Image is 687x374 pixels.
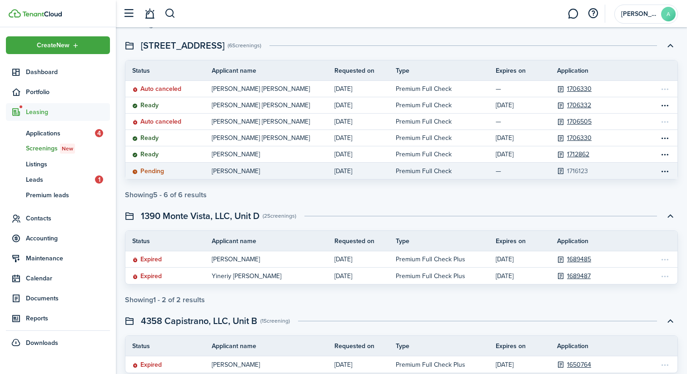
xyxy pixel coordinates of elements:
span: Applications [26,129,95,138]
status: Expired [132,273,162,280]
th: Requested on [334,341,396,351]
a: 1689485 [567,254,591,264]
a: Reports [6,309,110,327]
p: [DATE] [496,100,513,110]
p: [DATE] [496,133,513,143]
a: [PERSON_NAME] [PERSON_NAME] [212,97,334,113]
p: Premium Full Check Plus [396,360,482,369]
button: Search [164,6,176,21]
p: [DATE] [496,271,543,281]
screening-list-swimlane-item: Toggle accordion [125,230,678,304]
th: Applicant name [212,341,334,351]
a: 1712862 [557,146,659,162]
a: Dashboard [6,63,110,81]
a: ScreeningsNew [6,141,110,156]
swimlane-title: [STREET_ADDRESS] [141,39,224,52]
img: TenantCloud [22,11,62,17]
a: 1706332 [557,97,659,113]
p: [DATE] [334,84,382,94]
p: Premium Full Check [396,150,452,159]
status: Ready [132,151,159,158]
th: Type [396,341,496,351]
div: Showing results [125,296,205,304]
th: Status [125,341,212,351]
p: [DATE] [496,150,513,159]
p: [PERSON_NAME] [212,150,260,159]
p: [DATE] [496,254,543,264]
span: 1 [95,175,103,184]
a: Ready [125,146,212,162]
a: Messaging [564,2,582,25]
a: [DATE] [496,130,557,146]
th: Requested on [334,236,396,246]
a: Open menu [659,146,677,162]
a: [DATE] [334,97,396,113]
a: [DATE] [334,130,396,146]
p: Premium Full Check [396,84,482,94]
status: Auto canceled [132,85,181,93]
th: Applicant name [212,236,334,246]
avatar-text: A [661,7,676,21]
screening-list-swimlane-item: Toggle accordion [125,60,678,199]
th: Status [125,66,212,75]
th: Type [396,236,496,246]
a: Notifications [141,2,158,25]
p: — [496,84,543,94]
p: Premium Full Check [396,166,482,176]
p: [PERSON_NAME] [PERSON_NAME] [212,100,310,110]
button: Open menu [659,100,670,111]
span: New [62,145,73,153]
a: Leads1 [6,172,110,187]
p: Yineriy [PERSON_NAME] [212,271,321,281]
a: 1706332 [567,100,591,110]
a: Premium Full Check [396,97,496,113]
p: — [496,166,543,176]
span: Adrian [621,11,657,17]
p: [DATE] [334,117,382,126]
p: [DATE] [334,150,352,159]
status: Auto canceled [132,118,181,125]
th: Application [557,66,659,75]
span: 4 [95,129,103,137]
div: Showing result [125,20,198,29]
pagination-page-total: 1 - 2 of 2 [153,294,181,305]
swimlane-subtitle: (6 Screenings ) [228,41,261,50]
span: Listings [26,160,110,169]
button: Open resource center [585,6,601,21]
button: Open menu [659,149,670,160]
status: Expired [132,256,162,263]
p: [PERSON_NAME] [PERSON_NAME] [212,117,321,126]
a: Applications4 [6,125,110,141]
a: 1706330 [557,130,659,146]
swimlane-title: 4358 Capistrano, LLC, Unit B [141,314,257,328]
swimlane-subtitle: (2 Screenings ) [263,212,296,220]
swimlane-title: 1390 Monte Vista, LLC, Unit D [141,209,259,223]
button: Toggle accordion [662,313,678,329]
p: [PERSON_NAME] [212,166,321,176]
a: Ready [125,97,212,113]
button: Toggle accordion [662,208,678,224]
span: Dashboard [26,67,110,77]
p: [DATE] [334,100,352,110]
a: Premium Full Check [396,130,496,146]
a: 1706330 [567,84,592,94]
status: Pending [132,168,164,175]
a: 1706505 [567,117,592,126]
a: Open menu [659,97,677,113]
span: Reports [26,314,110,323]
p: [DATE] [334,254,382,264]
a: Ready [125,130,212,146]
span: Premium leads [26,190,110,200]
th: Status [125,236,212,246]
span: Accounting [26,234,110,243]
a: 1706330 [567,133,592,143]
img: TenantCloud [9,9,21,18]
a: [DATE] [496,146,557,162]
th: Expires on [496,236,557,246]
button: Open menu [6,36,110,54]
button: Open menu [659,133,670,144]
a: Premium leads [6,187,110,203]
a: Open menu [659,130,677,146]
status: Ready [132,102,159,109]
a: Listings [6,156,110,172]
